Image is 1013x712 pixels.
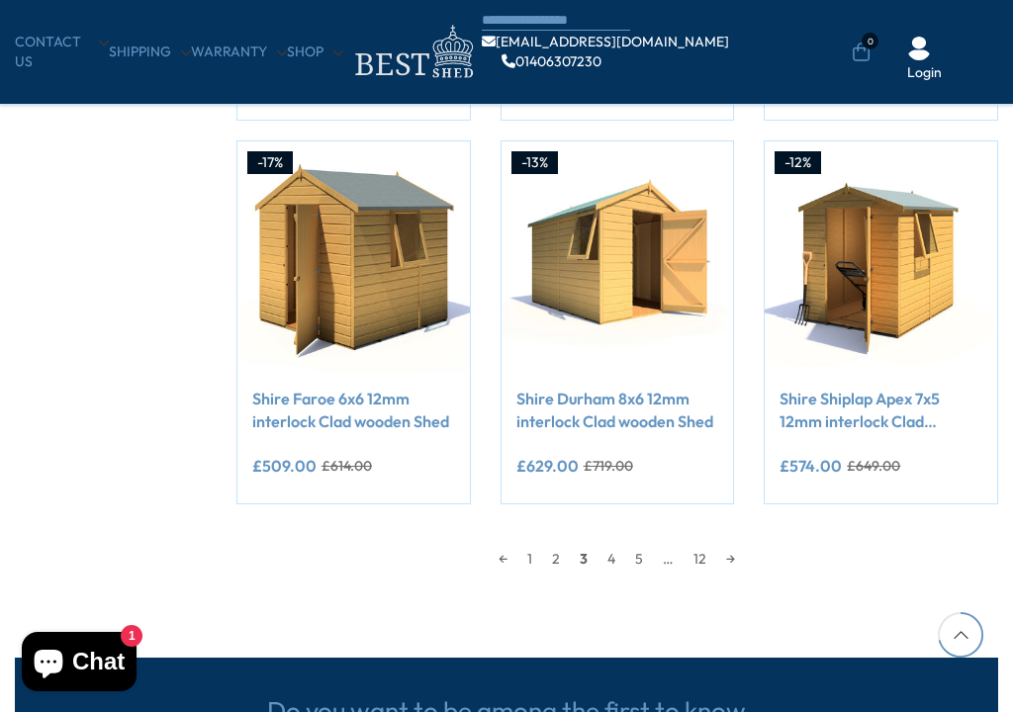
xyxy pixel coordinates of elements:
[653,544,684,574] span: …
[109,43,191,62] a: Shipping
[907,63,942,83] a: Login
[516,388,719,432] a: Shire Durham 8x6 12mm interlock Clad wooden Shed
[852,43,871,62] a: 0
[252,388,455,432] a: Shire Faroe 6x6 12mm interlock Clad wooden Shed
[252,458,317,474] ins: £509.00
[598,544,625,574] a: 4
[542,544,570,574] a: 2
[716,544,745,574] a: →
[16,632,142,696] inbox-online-store-chat: Shopify online store chat
[489,544,517,574] a: ←
[517,544,542,574] a: 1
[780,458,842,474] ins: £574.00
[247,151,293,175] div: -17%
[847,459,900,473] del: £649.00
[907,37,931,60] img: User Icon
[780,388,982,432] a: Shire Shiplap Apex 7x5 12mm interlock Clad wooden Shed
[191,43,287,62] a: Warranty
[625,544,653,574] a: 5
[15,33,109,71] a: CONTACT US
[684,544,716,574] a: 12
[343,20,482,84] img: logo
[516,458,579,474] ins: £629.00
[775,151,821,175] div: -12%
[482,35,729,48] a: [EMAIL_ADDRESS][DOMAIN_NAME]
[584,459,633,473] del: £719.00
[322,459,372,473] del: £614.00
[287,43,343,62] a: Shop
[502,54,601,68] a: 01406307230
[511,151,558,175] div: -13%
[862,33,878,49] span: 0
[570,544,598,574] span: 3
